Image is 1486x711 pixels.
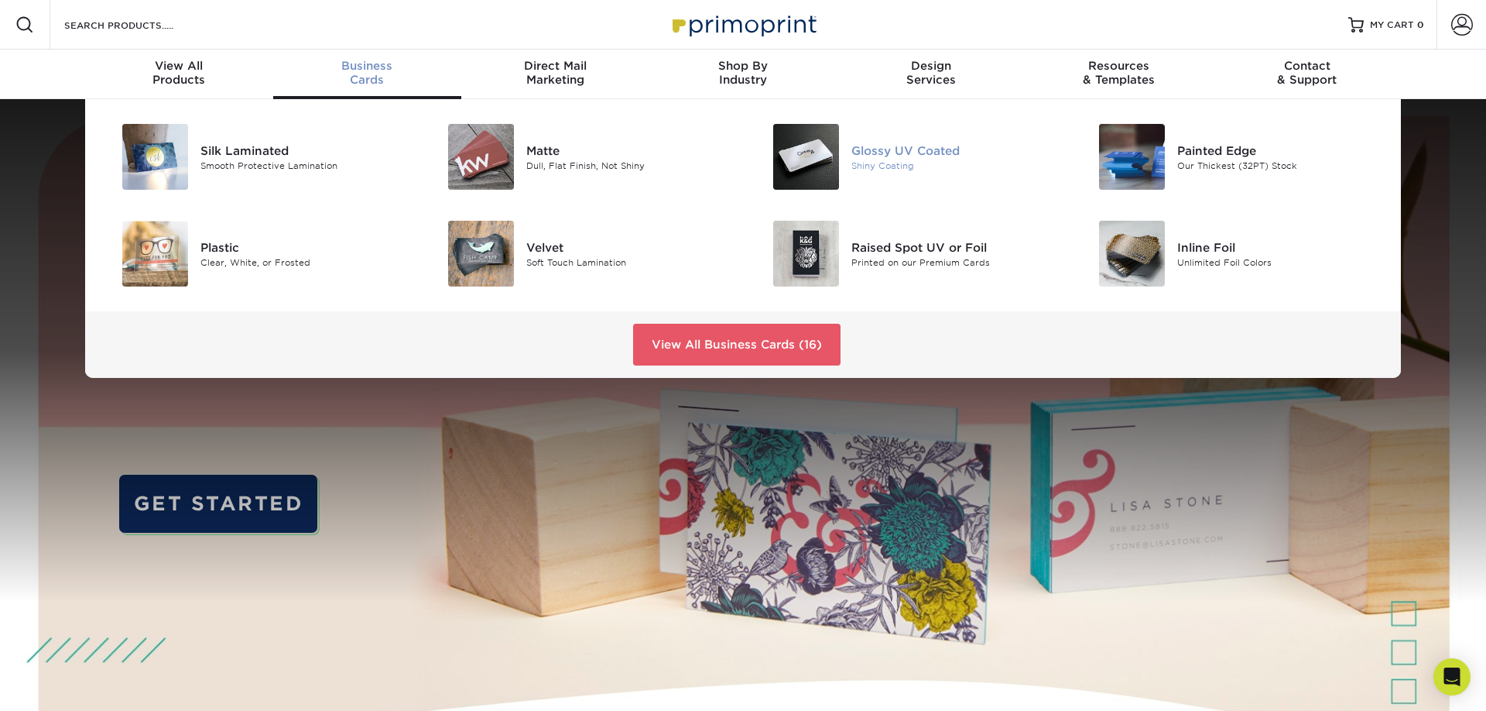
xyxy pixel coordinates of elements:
div: Unlimited Foil Colors [1177,256,1382,269]
a: View AllProducts [85,50,273,99]
div: Raised Spot UV or Foil [851,239,1056,256]
img: Plastic Business Cards [122,221,188,287]
div: Clear, White, or Frosted [200,256,406,269]
div: Smooth Protective Lamination [200,159,406,172]
div: Dull, Flat Finish, Not Shiny [526,159,731,172]
img: Velvet Business Cards [448,221,514,287]
a: Glossy UV Coated Business Cards Glossy UV Coated Shiny Coating [755,118,1057,196]
a: Contact& Support [1213,50,1401,99]
span: Shop By [649,59,837,73]
div: Open Intercom Messenger [1433,658,1471,696]
div: Industry [649,59,837,87]
span: View All [85,59,273,73]
img: Raised Spot UV or Foil Business Cards [773,221,839,287]
a: Shop ByIndustry [649,50,837,99]
a: Painted Edge Business Cards Painted Edge Our Thickest (32PT) Stock [1080,118,1383,196]
a: DesignServices [837,50,1025,99]
div: Services [837,59,1025,87]
img: Glossy UV Coated Business Cards [773,124,839,190]
span: Direct Mail [461,59,649,73]
img: Matte Business Cards [448,124,514,190]
img: Primoprint [666,8,820,41]
span: Design [837,59,1025,73]
div: Cards [273,59,461,87]
a: Resources& Templates [1025,50,1213,99]
a: Inline Foil Business Cards Inline Foil Unlimited Foil Colors [1080,215,1383,293]
img: Silk Laminated Business Cards [122,124,188,190]
div: & Support [1213,59,1401,87]
a: BusinessCards [273,50,461,99]
div: Soft Touch Lamination [526,256,731,269]
div: Painted Edge [1177,142,1382,159]
a: Velvet Business Cards Velvet Soft Touch Lamination [430,215,732,293]
div: Plastic [200,239,406,256]
div: Silk Laminated [200,142,406,159]
span: MY CART [1370,19,1414,32]
a: Silk Laminated Business Cards Silk Laminated Smooth Protective Lamination [104,118,406,196]
div: Inline Foil [1177,239,1382,256]
span: Resources [1025,59,1213,73]
div: Shiny Coating [851,159,1056,172]
div: Printed on our Premium Cards [851,256,1056,269]
div: Matte [526,142,731,159]
a: Raised Spot UV or Foil Business Cards Raised Spot UV or Foil Printed on our Premium Cards [755,215,1057,293]
a: Matte Business Cards Matte Dull, Flat Finish, Not Shiny [430,118,732,196]
input: SEARCH PRODUCTS..... [63,15,214,34]
a: Direct MailMarketing [461,50,649,99]
img: Inline Foil Business Cards [1099,221,1165,287]
a: View All Business Cards (16) [633,324,841,366]
div: Glossy UV Coated [851,142,1056,159]
div: Our Thickest (32PT) Stock [1177,159,1382,172]
img: Painted Edge Business Cards [1099,124,1165,190]
div: & Templates [1025,59,1213,87]
div: Products [85,59,273,87]
span: Contact [1213,59,1401,73]
div: Marketing [461,59,649,87]
span: Business [273,59,461,73]
a: Plastic Business Cards Plastic Clear, White, or Frosted [104,215,406,293]
span: 0 [1417,19,1424,30]
div: Velvet [526,239,731,256]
